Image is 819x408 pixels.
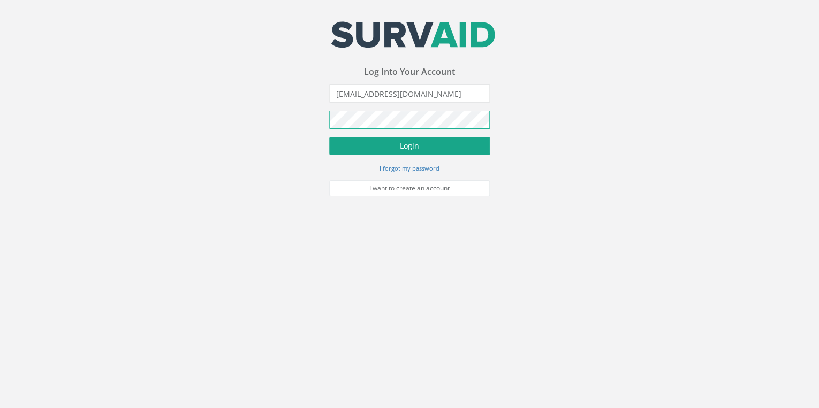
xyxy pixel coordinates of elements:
a: I forgot my password [380,163,439,173]
input: Email [329,84,490,103]
a: I want to create an account [329,180,490,196]
h3: Log Into Your Account [329,67,490,77]
small: I forgot my password [380,164,439,172]
button: Login [329,137,490,155]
